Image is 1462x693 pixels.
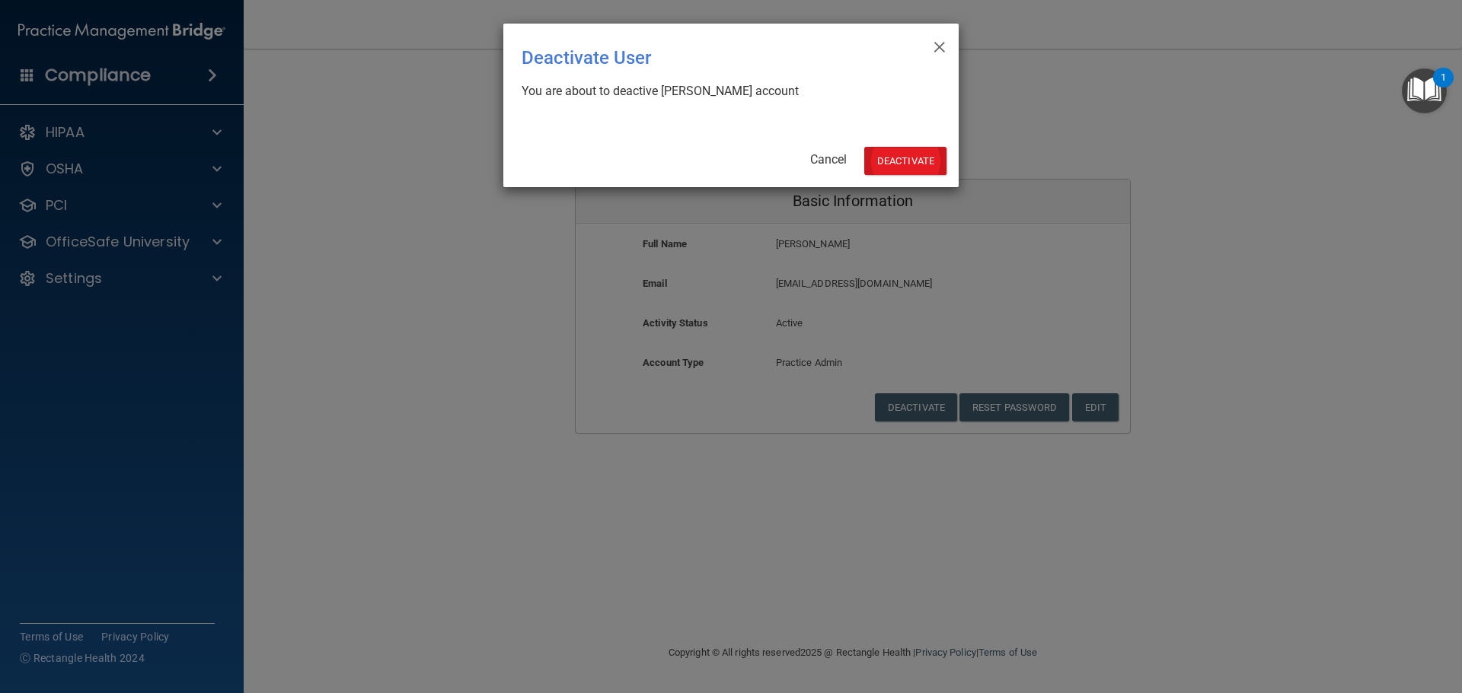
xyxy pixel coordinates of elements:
[933,30,946,60] span: ×
[522,36,878,80] div: Deactivate User
[810,152,847,167] a: Cancel
[1441,78,1446,97] div: 1
[1402,68,1447,113] button: Open Resource Center, 1 new notification
[522,83,928,100] div: You are about to deactive [PERSON_NAME] account
[864,147,946,175] button: Deactivate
